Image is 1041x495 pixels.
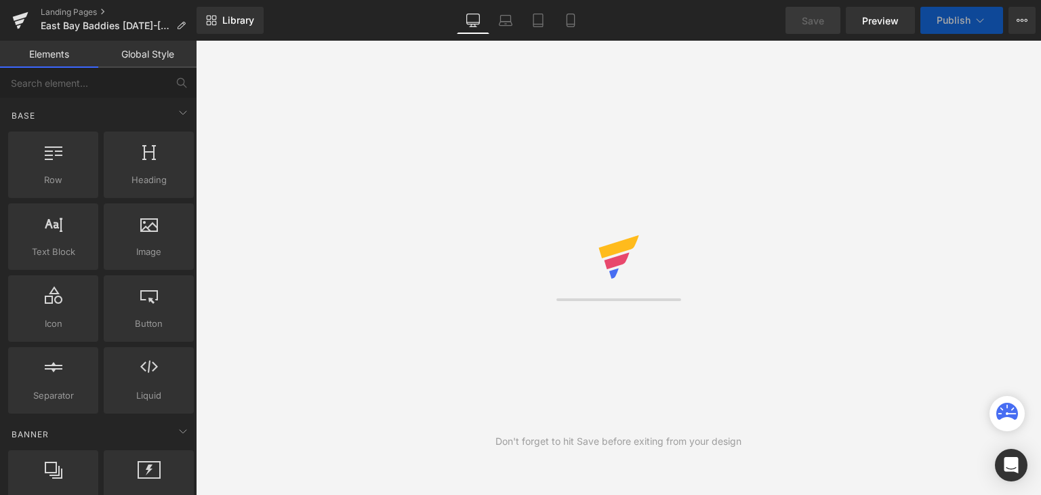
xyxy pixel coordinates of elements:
[489,7,522,34] a: Laptop
[10,109,37,122] span: Base
[12,245,94,259] span: Text Block
[995,449,1027,481] div: Open Intercom Messenger
[12,389,94,403] span: Separator
[108,389,190,403] span: Liquid
[41,20,171,31] span: East Bay Baddies [DATE]-[DATE]
[457,7,489,34] a: Desktop
[41,7,197,18] a: Landing Pages
[108,173,190,187] span: Heading
[98,41,197,68] a: Global Style
[495,434,741,449] div: Don't forget to hit Save before exiting from your design
[12,317,94,331] span: Icon
[522,7,554,34] a: Tablet
[108,245,190,259] span: Image
[108,317,190,331] span: Button
[10,428,50,441] span: Banner
[846,7,915,34] a: Preview
[802,14,824,28] span: Save
[1008,7,1036,34] button: More
[197,7,264,34] a: New Library
[12,173,94,187] span: Row
[862,14,899,28] span: Preview
[222,14,254,26] span: Library
[937,15,971,26] span: Publish
[554,7,587,34] a: Mobile
[920,7,1003,34] button: Publish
